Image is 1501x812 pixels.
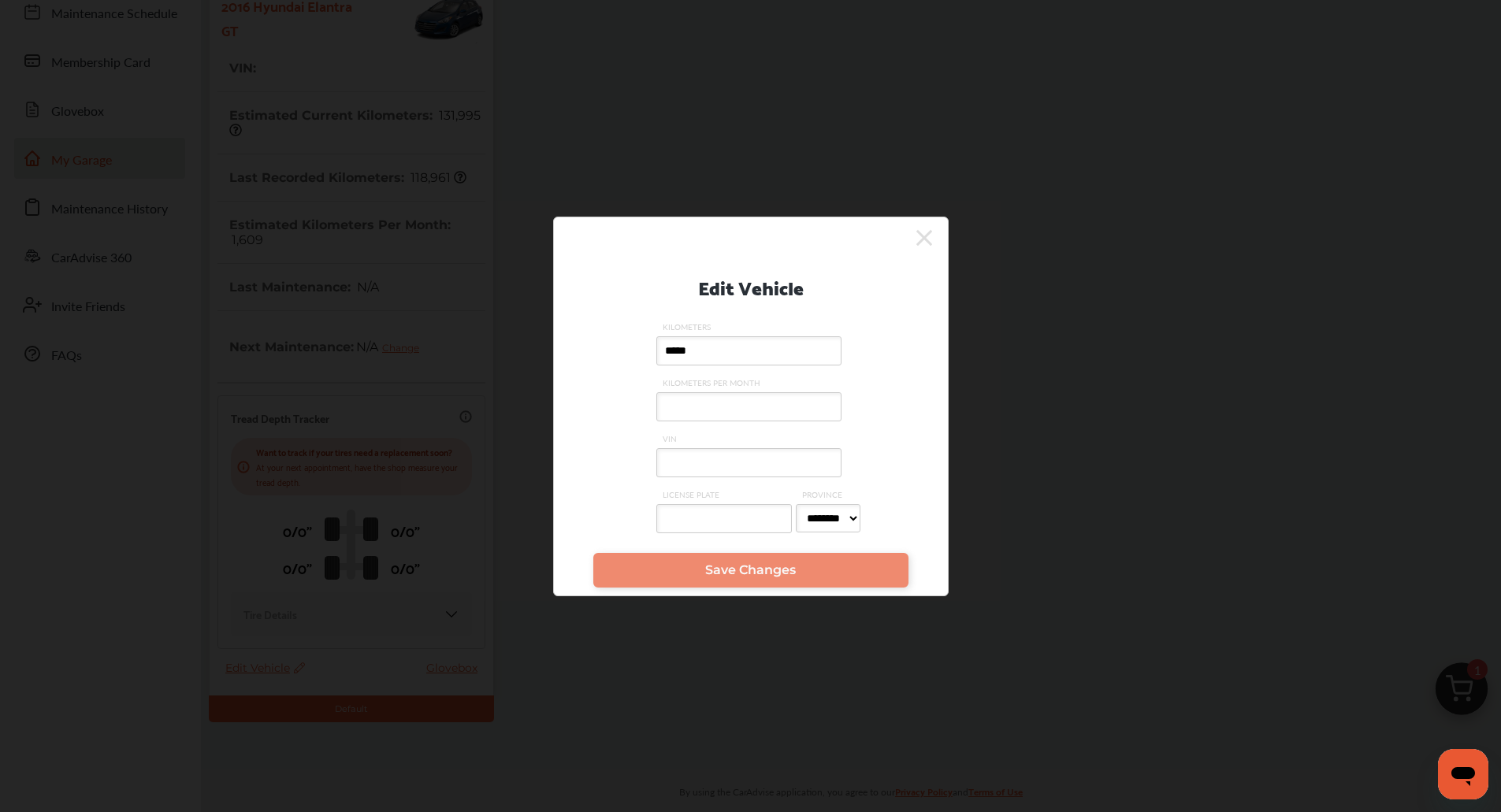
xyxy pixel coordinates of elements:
span: Save Changes [705,562,796,577]
input: LICENSE PLATE [656,504,792,533]
p: Edit Vehicle [698,270,804,302]
span: VIN [656,433,845,444]
iframe: Button to launch messaging window [1438,749,1488,799]
a: Save Changes [593,553,908,588]
select: PROVINCE [796,504,860,532]
input: KILOMETERS [656,336,842,365]
input: VIN [656,448,842,477]
input: KILOMETERS PER MONTH [656,392,842,421]
span: KILOMETERS PER MONTH [656,377,845,388]
span: KILOMETERS [656,321,845,332]
span: PROVINCE [796,489,864,500]
span: LICENSE PLATE [656,489,796,500]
